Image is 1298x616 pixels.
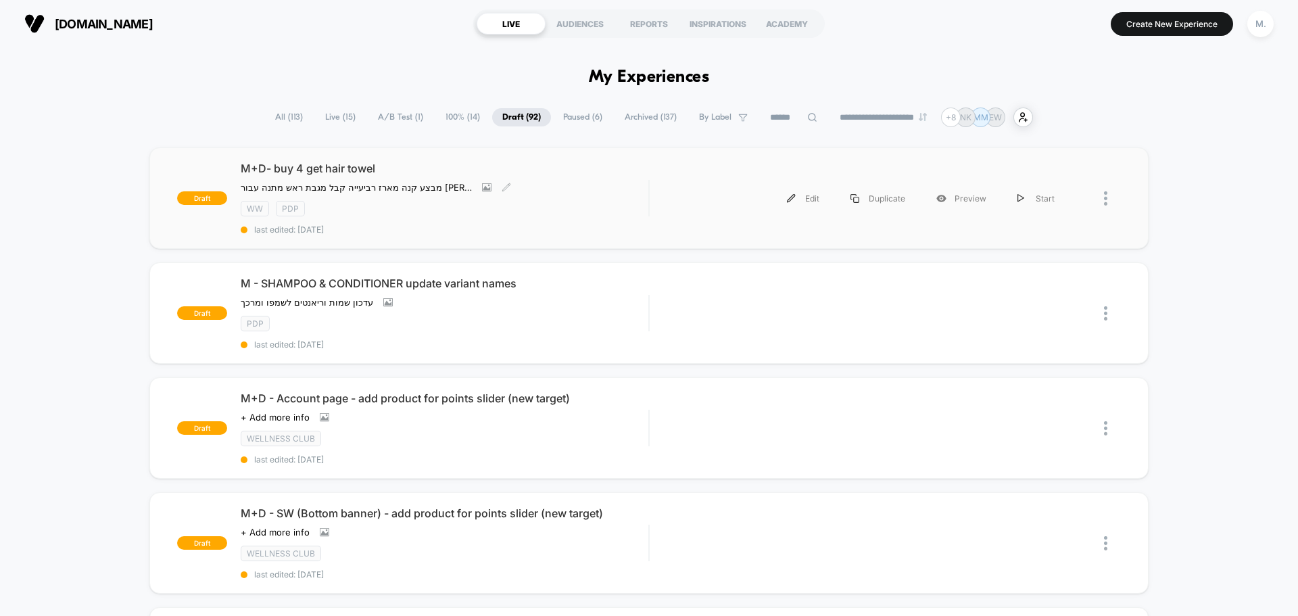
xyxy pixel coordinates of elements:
[368,108,433,126] span: A/B Test ( 1 )
[20,13,157,34] button: [DOMAIN_NAME]
[241,454,648,465] span: last edited: [DATE]
[177,306,227,320] span: draft
[771,183,835,214] div: Edit
[177,421,227,435] span: draft
[265,108,313,126] span: All ( 113 )
[835,183,921,214] div: Duplicate
[1002,183,1070,214] div: Start
[241,392,648,405] span: M+D - Account page - add product for points slider (new target)
[921,183,1002,214] div: Preview
[241,277,648,290] span: M - SHAMPOO & CONDITIONER update variant names
[315,108,366,126] span: Live ( 15 )
[941,108,961,127] div: + 8
[24,14,45,34] img: Visually logo
[1104,421,1107,435] img: close
[1243,10,1278,38] button: M.
[1111,12,1233,36] button: Create New Experience
[177,536,227,550] span: draft
[752,13,821,34] div: ACADEMY
[241,339,648,350] span: last edited: [DATE]
[850,194,859,203] img: menu
[241,546,321,561] span: wellness club
[989,112,1002,122] p: EW
[973,112,988,122] p: MM
[55,17,153,31] span: [DOMAIN_NAME]
[177,191,227,205] span: draft
[241,201,269,216] span: WW
[276,201,305,216] span: pdp
[919,113,927,121] img: end
[589,68,710,87] h1: My Experiences
[699,112,731,122] span: By Label
[241,412,310,423] span: + Add more info
[683,13,752,34] div: INSPIRATIONS
[1104,536,1107,550] img: close
[241,316,270,331] span: pdp
[615,13,683,34] div: REPORTS
[435,108,490,126] span: 100% ( 14 )
[241,527,310,538] span: + Add more info
[1104,306,1107,321] img: close
[241,569,648,579] span: last edited: [DATE]
[546,13,615,34] div: AUDIENCES
[477,13,546,34] div: LIVE
[1104,191,1107,206] img: close
[1247,11,1274,37] div: M.
[241,506,648,520] span: M+D - SW (Bottom banner) - add product for points slider (new target)
[492,108,551,126] span: Draft ( 92 )
[241,162,648,175] span: M+D- buy 4 get hair towel
[787,194,796,203] img: menu
[960,112,971,122] p: NK
[241,431,321,446] span: wellness club
[553,108,612,126] span: Paused ( 6 )
[241,182,472,193] span: מבצע קנה מארז רביעייה קבל מגבת ראש מתנה עבור [PERSON_NAME] ווליום
[615,108,687,126] span: Archived ( 137 )
[1017,194,1024,203] img: menu
[241,224,648,235] span: last edited: [DATE]
[241,297,373,308] span: עדכון שמות וריאנטים לשמפו ומרכך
